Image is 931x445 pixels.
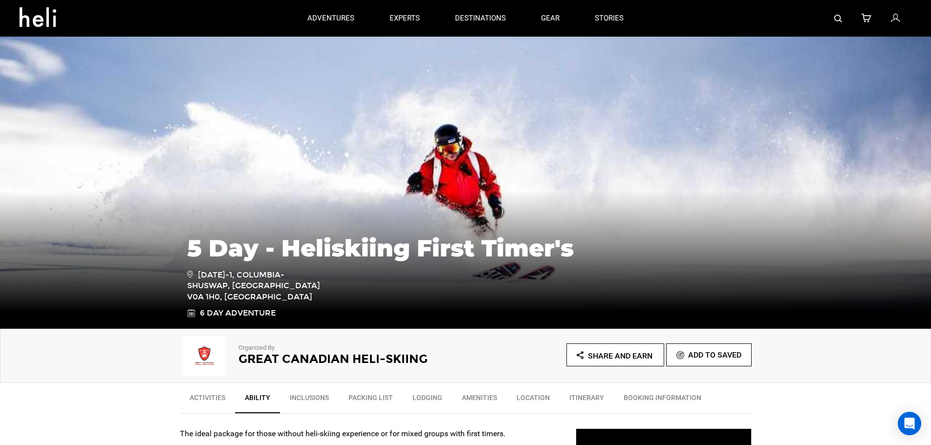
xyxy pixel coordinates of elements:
a: Location [507,388,560,412]
strong: The ideal package for those without heli-skiing experience or for mixed groups with first timers. [180,429,505,438]
a: Lodging [403,388,452,412]
span: [DATE]-1, Columbia-Shuswap, [GEOGRAPHIC_DATA] V0A 1H0, [GEOGRAPHIC_DATA] [187,269,326,303]
h2: Great Canadian Heli-Skiing [238,353,439,365]
p: destinations [455,13,506,23]
a: BOOKING INFORMATION [614,388,711,412]
span: Share and Earn [588,351,652,360]
p: experts [390,13,420,23]
p: Organized By [238,343,439,353]
a: Inclusions [280,388,339,412]
a: Itinerary [560,388,614,412]
a: Amenities [452,388,507,412]
a: Ability [235,388,280,413]
a: Activities [180,388,235,412]
img: search-bar-icon.svg [834,15,842,22]
div: Open Intercom Messenger [898,412,921,435]
img: img_9251f6c852f2d69a6fdc2f2f53e7d310.png [180,337,229,376]
span: 6 Day Adventure [200,308,276,319]
a: Packing List [339,388,403,412]
h1: 5 Day - Heliskiing First Timer's [187,235,744,261]
span: Add To Saved [688,350,741,360]
p: adventures [307,13,354,23]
